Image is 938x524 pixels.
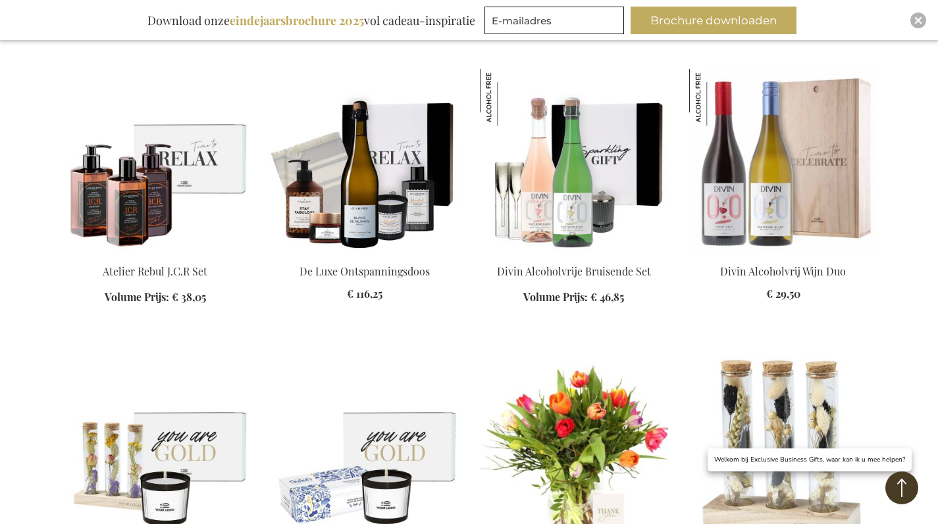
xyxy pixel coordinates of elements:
[105,290,206,305] a: Volume Prijs: € 38,05
[271,69,459,253] img: De Luxe Ontspanningsdoos
[484,7,624,34] input: E-mailadres
[300,264,430,278] a: De Luxe Ontspanningsdoos
[631,7,796,34] button: Brochure downloaden
[523,290,588,304] span: Volume Prijs:
[271,248,459,260] a: De Luxe Ontspanningsdoos
[766,287,800,300] span: € 29,50
[480,248,668,260] a: Divin Non-Alcoholic Sparkling Set Divin Alcoholvrije Bruisende Set
[689,69,877,253] img: Divin Non-Alcoholic Wine Duo
[914,16,922,24] img: Close
[61,69,249,253] img: Atelier Rebul J.C.R Set
[480,69,536,126] img: Divin Alcoholvrije Bruisende Set
[61,248,249,260] a: Atelier Rebul J.C.R Set
[480,69,668,253] img: Divin Non-Alcoholic Sparkling Set
[103,264,207,278] a: Atelier Rebul J.C.R Set
[590,290,624,304] span: € 46,85
[142,7,481,34] div: Download onze vol cadeau-inspiratie
[910,12,926,28] div: Close
[689,69,746,126] img: Divin Alcoholvrij Wijn Duo
[105,290,169,304] span: Volume Prijs:
[720,264,846,278] a: Divin Alcoholvrij Wijn Duo
[230,12,364,28] b: eindejaarsbrochure 2025
[484,7,628,38] form: marketing offers and promotions
[347,287,382,300] span: € 116,25
[689,248,877,260] a: Divin Non-Alcoholic Wine Duo Divin Alcoholvrij Wijn Duo
[172,290,206,304] span: € 38,05
[497,264,651,278] a: Divin Alcoholvrije Bruisende Set
[523,290,624,305] a: Volume Prijs: € 46,85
